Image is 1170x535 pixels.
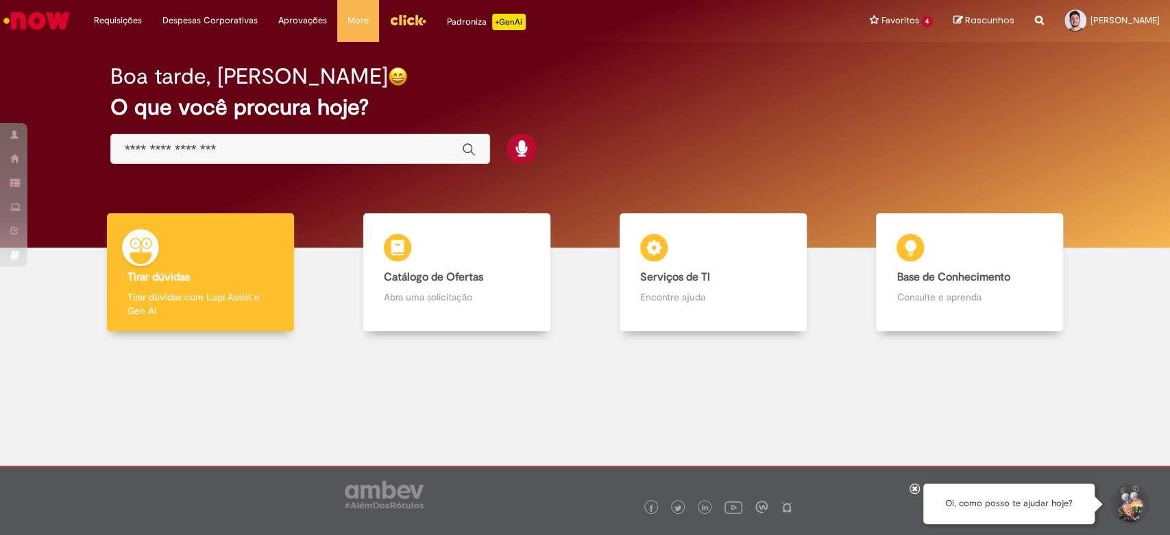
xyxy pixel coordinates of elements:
p: Encontre ajuda [640,290,786,304]
a: Catálogo de Ofertas Abra uma solicitação [328,213,585,332]
b: Serviços de TI [640,270,710,284]
b: Catálogo de Ofertas [384,270,483,284]
p: Abra uma solicitação [384,290,530,304]
span: Favoritos [881,14,918,27]
span: Rascunhos [965,14,1014,27]
img: happy-face.png [388,67,408,86]
img: logo_footer_naosei.png [781,501,793,513]
img: logo_footer_twitter.png [674,505,681,512]
p: Tirar dúvidas com Lupi Assist e Gen Ai [127,290,273,318]
button: Iniciar Conversa de Suporte [1108,484,1149,525]
img: ServiceNow [1,7,72,34]
img: logo_footer_workplace.png [755,501,768,513]
div: Oi, como posso te ajudar hoje? [923,484,1095,524]
a: Tirar dúvidas Tirar dúvidas com Lupi Assist e Gen Ai [72,213,328,332]
a: Base de Conhecimento Consulte e aprenda [842,213,1098,332]
img: logo_footer_linkedin.png [702,504,709,512]
img: logo_footer_ambev_rotulo_gray.png [345,481,424,508]
a: Serviços de TI Encontre ajuda [585,213,842,332]
h2: Boa tarde, [PERSON_NAME] [110,64,388,88]
span: [PERSON_NAME] [1090,14,1160,26]
b: Tirar dúvidas [127,270,190,284]
span: Aprovações [278,14,327,27]
span: Requisições [94,14,142,27]
img: logo_footer_facebook.png [648,505,655,512]
p: +GenAi [492,14,526,30]
h2: O que você procura hoje? [110,95,1060,119]
img: click_logo_yellow_360x200.png [389,10,426,30]
img: logo_footer_youtube.png [724,498,742,516]
span: Despesas Corporativas [162,14,258,27]
div: Padroniza [447,14,526,30]
span: 4 [921,16,933,27]
span: More [348,14,369,27]
a: Rascunhos [953,14,1014,27]
p: Consulte e aprenda [897,290,1043,304]
b: Base de Conhecimento [897,270,1010,284]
